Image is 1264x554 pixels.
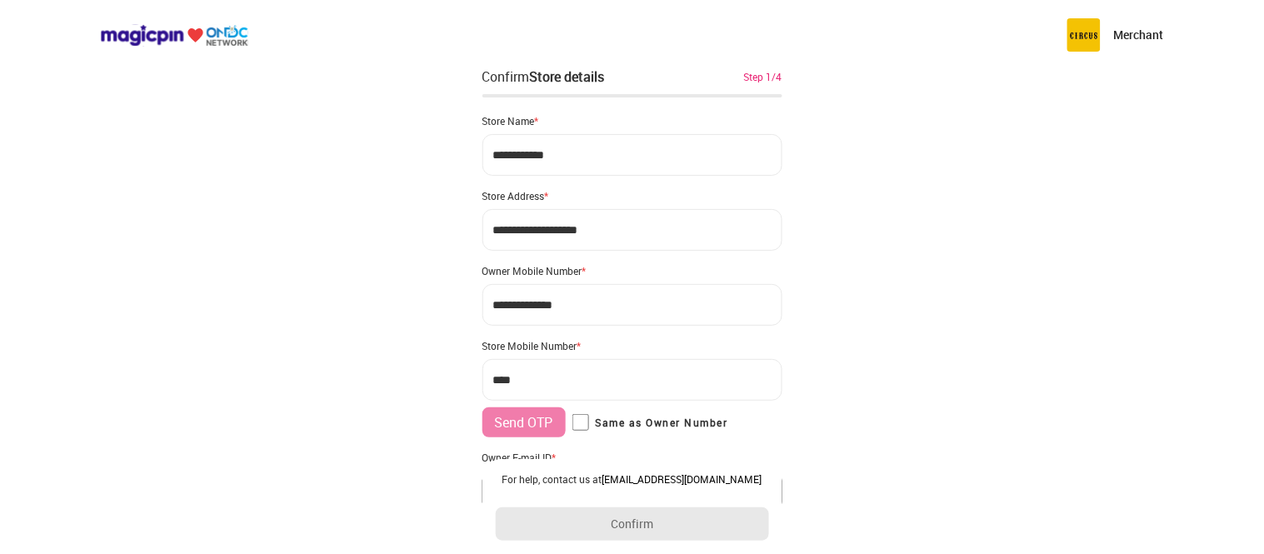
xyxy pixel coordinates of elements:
button: Confirm [496,507,769,541]
div: Owner E-mail ID [482,451,782,464]
p: Merchant [1114,27,1164,43]
label: Same as Owner Number [572,414,728,431]
input: Same as Owner Number [572,414,589,431]
a: [EMAIL_ADDRESS][DOMAIN_NAME] [602,472,762,486]
img: ondc-logo-new-small.8a59708e.svg [100,24,248,47]
img: circus.b677b59b.png [1067,18,1101,52]
div: Confirm [482,67,605,87]
div: Store details [530,67,605,86]
div: Store Address [482,189,782,202]
div: Store Name [482,114,782,127]
div: Store Mobile Number [482,339,782,352]
div: Owner Mobile Number [482,264,782,277]
div: For help, contact us at [496,472,769,486]
button: Send OTP [482,407,566,437]
div: Step 1/4 [744,69,782,84]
